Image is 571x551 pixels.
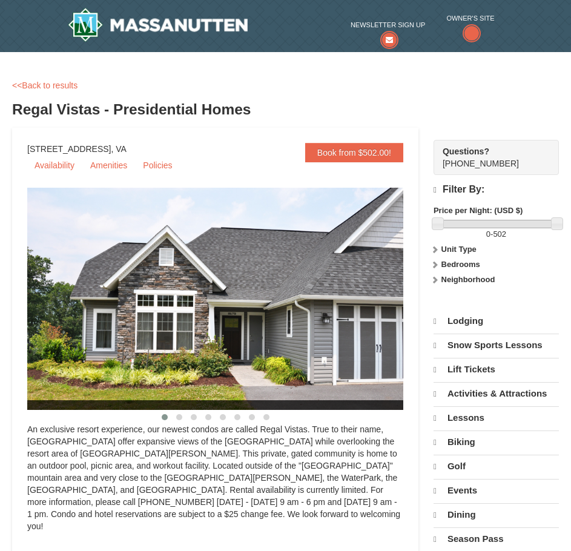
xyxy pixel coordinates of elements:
a: Lodging [434,310,559,332]
a: <<Back to results [12,81,78,90]
span: Newsletter Sign Up [351,19,425,31]
a: Amenities [83,156,134,174]
a: Policies [136,156,179,174]
img: 19218991-1-902409a9.jpg [27,188,434,410]
strong: Questions? [443,147,489,156]
strong: Price per Night: (USD $) [434,206,523,215]
strong: Unit Type [441,245,477,254]
a: Owner's Site [446,12,494,44]
a: Biking [434,431,559,454]
span: [PHONE_NUMBER] [443,145,537,168]
a: Dining [434,503,559,526]
div: An exclusive resort experience, our newest condos are called Regal Vistas. True to their name, [G... [27,423,403,544]
a: Snow Sports Lessons [434,334,559,357]
a: Lift Tickets [434,358,559,381]
a: Lessons [434,406,559,429]
a: Massanutten Resort [68,8,248,42]
h4: Filter By: [434,184,559,196]
a: Events [434,479,559,502]
label: - [434,228,559,240]
strong: Bedrooms [441,260,480,269]
strong: Neighborhood [441,275,495,284]
a: Activities & Attractions [434,382,559,405]
span: 502 [493,229,506,239]
a: Book from $502.00! [305,143,403,162]
a: Availability [27,156,82,174]
h3: Regal Vistas - Presidential Homes [12,97,559,122]
span: Owner's Site [446,12,494,24]
a: Season Pass [434,527,559,550]
a: Newsletter Sign Up [351,19,425,44]
img: Massanutten Resort Logo [68,8,248,42]
a: Golf [434,455,559,478]
span: 0 [486,229,490,239]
